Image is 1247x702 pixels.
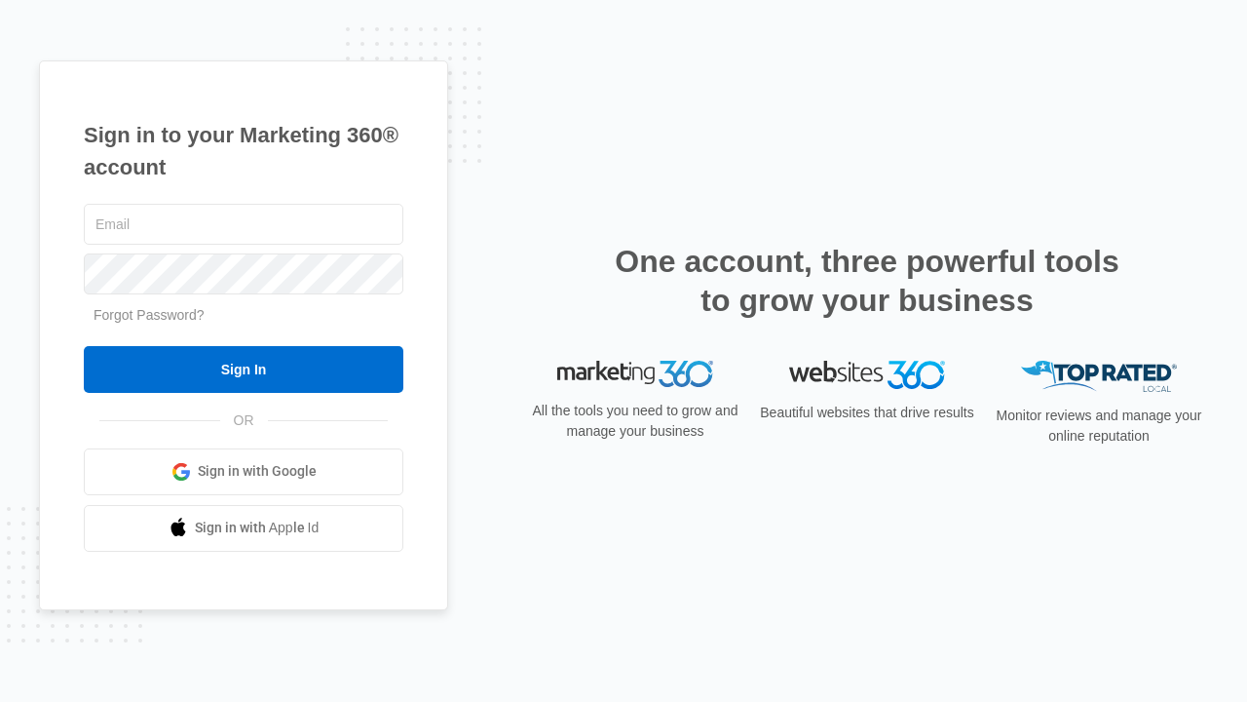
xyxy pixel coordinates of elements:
[198,461,317,482] span: Sign in with Google
[526,401,744,442] p: All the tools you need to grow and manage your business
[94,307,205,323] a: Forgot Password?
[609,242,1125,320] h2: One account, three powerful tools to grow your business
[84,204,403,245] input: Email
[220,410,268,431] span: OR
[84,448,403,495] a: Sign in with Google
[557,361,713,388] img: Marketing 360
[789,361,945,389] img: Websites 360
[84,346,403,393] input: Sign In
[84,505,403,552] a: Sign in with Apple Id
[84,119,403,183] h1: Sign in to your Marketing 360® account
[758,403,976,423] p: Beautiful websites that drive results
[990,406,1208,447] p: Monitor reviews and manage your online reputation
[195,518,320,538] span: Sign in with Apple Id
[1021,361,1177,393] img: Top Rated Local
